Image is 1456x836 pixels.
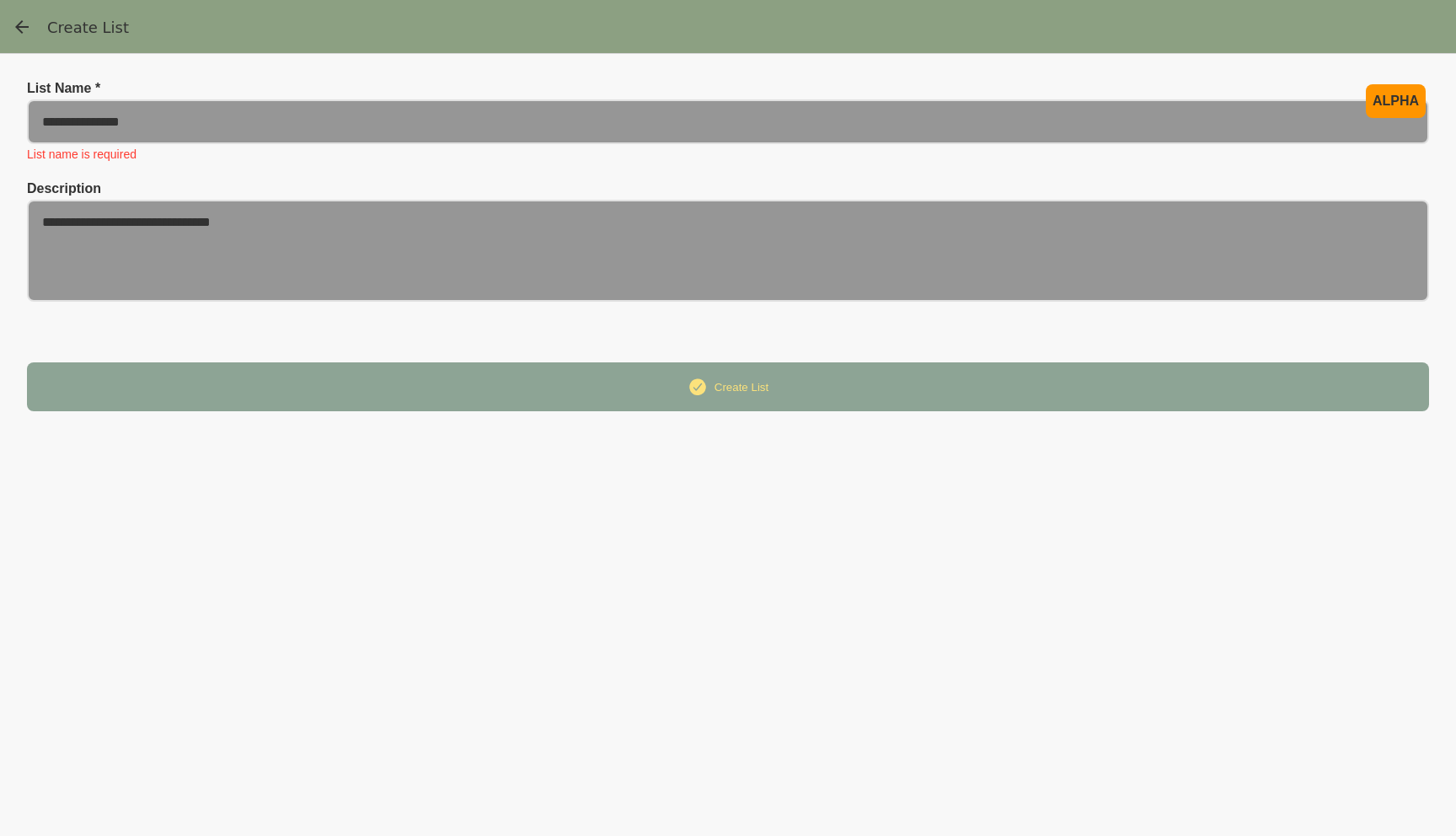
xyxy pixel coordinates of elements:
div: ALPHA [1373,91,1419,111]
div: Description [27,181,1429,196]
div: List Name * [27,81,1429,96]
div:  [688,376,715,398]
h1: Create List [47,19,129,36]
div: List name is required [27,147,1429,161]
a: (tabs), back [9,14,35,40]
